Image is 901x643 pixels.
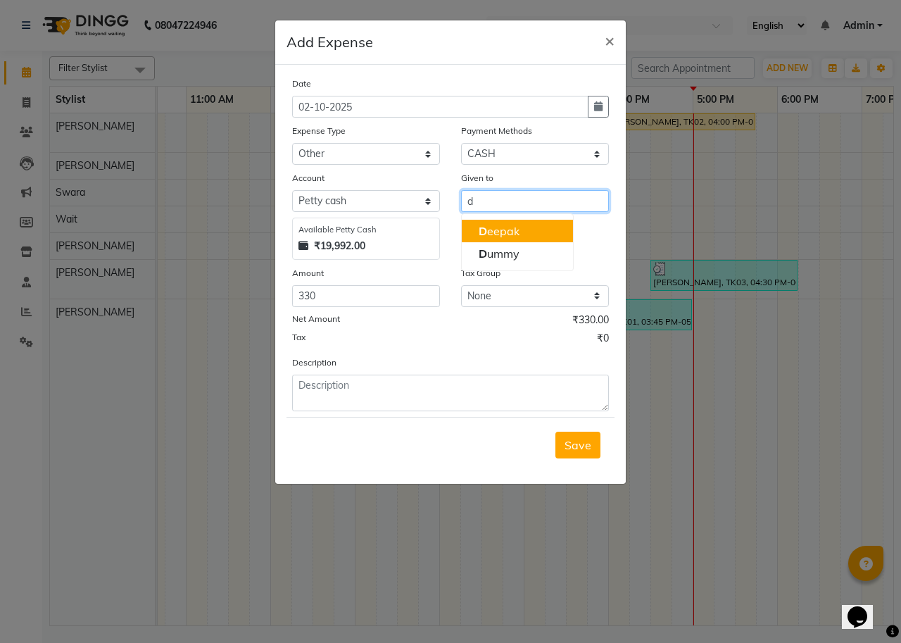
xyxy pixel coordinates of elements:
[461,172,493,185] label: Given to
[593,20,626,60] button: Close
[479,246,519,261] ngb-highlight: ummy
[298,224,434,236] div: Available Petty Cash
[555,432,600,458] button: Save
[479,224,487,238] span: D
[565,438,591,452] span: Save
[292,356,336,369] label: Description
[286,32,373,53] h5: Add Expense
[842,587,887,629] iframe: chat widget
[292,77,311,90] label: Date
[597,331,609,349] span: ₹0
[292,125,346,137] label: Expense Type
[572,313,609,331] span: ₹330.00
[605,30,615,51] span: ×
[479,246,487,261] span: D
[461,125,532,137] label: Payment Methods
[461,190,609,212] input: Given to
[292,172,325,185] label: Account
[461,267,500,280] label: Tax Group
[292,331,305,344] label: Tax
[314,239,365,254] strong: ₹19,992.00
[479,224,519,238] ngb-highlight: eepak
[292,267,324,280] label: Amount
[292,285,440,307] input: Amount
[292,313,340,325] label: Net Amount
